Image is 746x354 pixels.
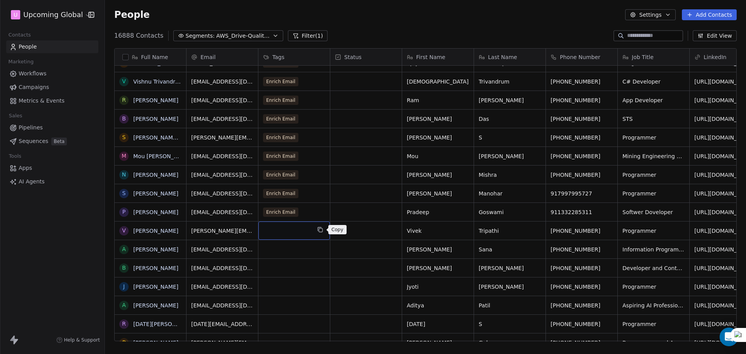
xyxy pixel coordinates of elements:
[682,9,737,20] button: Add Contacts
[141,53,168,61] span: Full Name
[133,340,178,346] a: [PERSON_NAME]
[407,96,469,104] span: Ram
[704,53,727,61] span: LinkedIn
[479,171,541,179] span: Mishra
[133,246,178,253] a: [PERSON_NAME]
[622,339,685,347] span: Programmer and Analyst
[407,339,469,347] span: [PERSON_NAME]
[258,49,330,65] div: Tags
[64,337,100,343] span: Help & Support
[122,115,126,123] div: B
[191,339,253,347] span: [PERSON_NAME][EMAIL_ADDRESS][DOMAIN_NAME]
[263,114,298,124] span: Enrich Email
[19,178,45,186] span: AI Agents
[551,208,613,216] span: 911332285311
[551,190,613,197] span: 917997995727
[622,283,685,291] span: Programmer
[407,78,469,85] span: [DEMOGRAPHIC_DATA]
[263,189,298,198] span: Enrich Email
[191,264,253,272] span: [EMAIL_ADDRESS][DOMAIN_NAME]
[6,94,98,107] a: Metrics & Events
[133,321,197,327] a: [DATE][PERSON_NAME]
[5,29,34,41] span: Contacts
[133,228,178,234] a: [PERSON_NAME]
[407,320,469,328] span: [DATE]
[622,320,685,328] span: Programmer
[622,171,685,179] span: Programmer
[56,337,100,343] a: Help & Support
[551,134,613,141] span: [PHONE_NUMBER]
[622,190,685,197] span: Programmer
[479,208,541,216] span: Goswami
[407,115,469,123] span: [PERSON_NAME]
[133,134,184,141] a: [PERSON_NAME] S
[479,283,541,291] span: [PERSON_NAME]
[191,115,253,123] span: [EMAIL_ADDRESS][DOMAIN_NAME]
[272,53,284,61] span: Tags
[263,133,298,142] span: Enrich Email
[19,97,64,105] span: Metrics & Events
[407,283,469,291] span: Jyoti
[133,153,192,159] a: Mou [PERSON_NAME]
[19,83,49,91] span: Campaigns
[402,49,474,65] div: First Name
[133,284,178,290] a: [PERSON_NAME]
[191,246,253,253] span: [EMAIL_ADDRESS][DOMAIN_NAME]
[133,190,178,197] a: [PERSON_NAME]
[330,49,402,65] div: Status
[407,208,469,216] span: Pradeep
[122,264,126,272] div: B
[551,246,613,253] span: [PHONE_NUMBER]
[479,339,541,347] span: Gakwavu
[133,172,178,178] a: [PERSON_NAME]
[344,53,362,61] span: Status
[479,96,541,104] span: [PERSON_NAME]
[191,208,253,216] span: [EMAIL_ADDRESS][DOMAIN_NAME]
[551,227,613,235] span: [PHONE_NUMBER]
[200,53,216,61] span: Email
[133,78,184,85] a: Vishnu Trivandrum
[191,227,253,235] span: [PERSON_NAME][EMAIL_ADDRESS][DOMAIN_NAME]
[19,43,37,51] span: People
[122,77,126,85] div: V
[6,162,98,174] a: Apps
[416,53,445,61] span: First Name
[123,283,125,291] div: J
[19,70,47,78] span: Workflows
[122,189,126,197] div: S
[191,96,253,104] span: [EMAIL_ADDRESS][DOMAIN_NAME]
[114,31,164,40] span: 16888 Contacts
[479,227,541,235] span: Tripathi
[191,152,253,160] span: [EMAIL_ADDRESS][DOMAIN_NAME]
[551,302,613,309] span: [PHONE_NUMBER]
[133,97,178,103] a: [PERSON_NAME]
[191,134,253,141] span: [PERSON_NAME][EMAIL_ADDRESS][DOMAIN_NAME]
[479,302,541,309] span: Patil
[560,53,600,61] span: Phone Number
[407,227,469,235] span: Vivek
[186,32,215,40] span: Segments:
[216,32,271,40] span: AWS_Drive-Quality-Traffic_5thOct'25
[263,96,298,105] span: Enrich Email
[479,78,541,85] span: Trivandrum
[114,9,150,21] span: People
[19,137,48,145] span: Sequences
[479,246,541,253] span: Sana
[551,339,613,347] span: [PHONE_NUMBER]
[122,227,126,235] div: V
[122,152,126,160] div: M
[622,302,685,309] span: Aspiring AI Professional | Worked As Software Developer Intern & Data Scientist Intern | ðŸŽ“ Inc...
[122,338,125,347] div: P
[191,320,253,328] span: [DATE][EMAIL_ADDRESS][DOMAIN_NAME]
[407,152,469,160] span: Mou
[474,49,546,65] div: Last Name
[191,302,253,309] span: [EMAIL_ADDRESS][DOMAIN_NAME]
[122,171,126,179] div: N
[23,10,83,20] span: Upcoming Global
[5,56,37,68] span: Marketing
[122,320,126,328] div: R
[122,245,126,253] div: A
[133,209,178,215] a: [PERSON_NAME]
[115,66,186,342] div: grid
[551,96,613,104] span: [PHONE_NUMBER]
